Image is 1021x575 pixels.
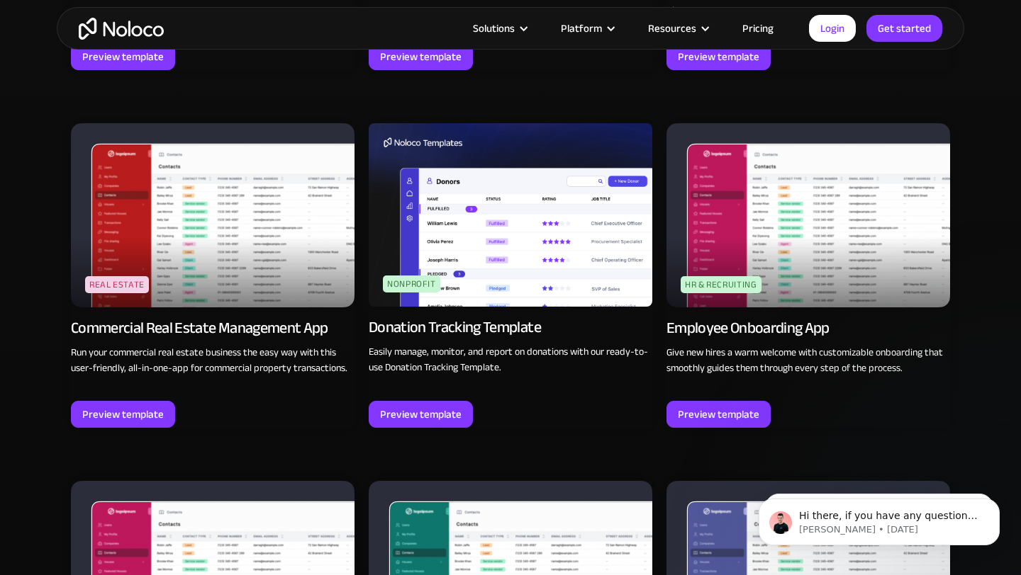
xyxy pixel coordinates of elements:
[681,276,761,293] div: HR & Recruiting
[71,345,355,376] p: Run your commercial real estate business the easy way with this user-friendly, all-in-one-app for...
[561,19,602,38] div: Platform
[79,18,164,40] a: home
[678,405,759,423] div: Preview template
[85,276,149,293] div: Real Estate
[82,47,164,66] div: Preview template
[866,15,942,42] a: Get started
[630,19,725,38] div: Resources
[369,317,541,337] div: Donation Tracking Template
[380,405,462,423] div: Preview template
[71,318,328,338] div: Commercial Real Estate Management App
[71,123,355,428] a: Real EstateCommercial Real Estate Management AppRun your commercial real estate business the easy...
[82,405,164,423] div: Preview template
[666,318,830,338] div: Employee Onboarding App
[543,19,630,38] div: Platform
[369,123,652,428] a: NonprofitDonation Tracking TemplateEasily manage, monitor, and report on donations with our ready...
[380,47,462,66] div: Preview template
[666,123,950,428] a: HR & RecruitingEmployee Onboarding AppGive new hires a warm welcome with customizable onboarding ...
[809,15,856,42] a: Login
[473,19,515,38] div: Solutions
[725,19,791,38] a: Pricing
[369,344,652,375] p: Easily manage, monitor, and report on donations with our ready-to-use Donation Tracking Template.
[737,469,1021,568] iframe: Intercom notifications message
[666,345,950,376] p: Give new hires a warm welcome with customizable onboarding that smoothly guides them through ever...
[678,47,759,66] div: Preview template
[648,19,696,38] div: Resources
[455,19,543,38] div: Solutions
[383,275,440,292] div: Nonprofit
